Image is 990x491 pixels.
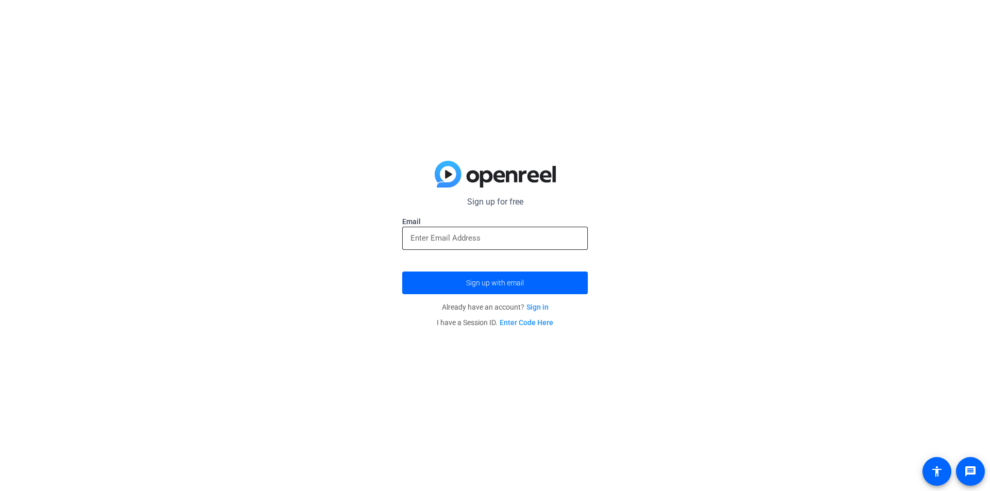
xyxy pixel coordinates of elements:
mat-icon: message [964,465,977,478]
a: Enter Code Here [500,318,553,327]
a: Sign in [526,303,549,311]
label: Email [402,216,588,227]
mat-icon: accessibility [931,465,943,478]
img: blue-gradient.svg [435,161,556,188]
button: Sign up with email [402,272,588,294]
input: Enter Email Address [410,232,580,244]
span: I have a Session ID. [437,318,553,327]
span: Already have an account? [442,303,549,311]
p: Sign up for free [402,196,588,208]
